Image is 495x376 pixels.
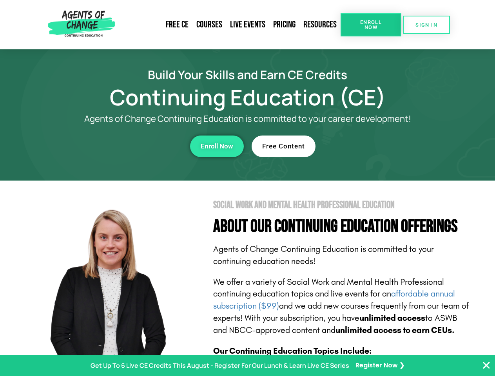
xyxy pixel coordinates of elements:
[403,16,450,34] a: SIGN IN
[24,88,471,106] h1: Continuing Education (CE)
[213,218,471,235] h4: About Our Continuing Education Offerings
[190,136,244,157] a: Enroll Now
[341,13,401,36] a: Enroll Now
[213,244,434,266] span: Agents of Change Continuing Education is committed to your continuing education needs!
[213,346,372,356] b: Our Continuing Education Topics Include:
[299,16,341,34] a: Resources
[201,143,233,150] span: Enroll Now
[262,143,305,150] span: Free Content
[355,360,404,371] a: Register Now ❯
[482,361,491,370] button: Close Banner
[353,20,389,30] span: Enroll Now
[56,114,440,124] p: Agents of Change Continuing Education is committed to your career development!
[226,16,269,34] a: Live Events
[415,22,437,27] span: SIGN IN
[359,313,425,323] b: unlimited access
[335,325,455,335] b: unlimited access to earn CEUs.
[118,16,341,34] nav: Menu
[252,136,315,157] a: Free Content
[192,16,226,34] a: Courses
[213,200,471,210] h2: Social Work and Mental Health Professional Education
[269,16,299,34] a: Pricing
[213,276,471,336] p: We offer a variety of Social Work and Mental Health Professional continuing education topics and ...
[91,360,349,371] p: Get Up To 6 Live CE Credits This August - Register For Our Lunch & Learn Live CE Series
[162,16,192,34] a: Free CE
[24,69,471,80] h2: Build Your Skills and Earn CE Credits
